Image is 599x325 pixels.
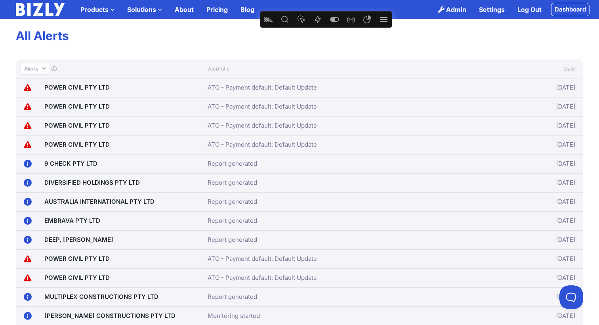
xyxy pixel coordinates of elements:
a: About [168,2,200,17]
div: [DATE] [483,139,575,151]
span: Alerts [24,65,38,73]
a: POWER CIVIL PTY LTD [44,84,110,91]
a: ATO - Payment default: Default Update [208,121,317,130]
a: ATO - Payment default: Default Update [208,102,317,111]
a: DEEP, [PERSON_NAME] [44,236,113,243]
a: POWER CIVIL PTY LTD [44,274,110,281]
a: [PERSON_NAME] CONSTRUCTIONS PTY LTD [44,312,176,319]
div: [DATE] [483,196,575,208]
div: [DATE] [483,120,575,132]
a: POWER CIVIL PTY LTD [44,255,110,262]
div: [DATE] [483,82,575,94]
a: EMBRAVA PTY LTD [44,217,100,224]
a: ATO - Payment default: Default Update [208,273,317,283]
div: [DATE] [483,177,575,189]
div: Alert title [205,65,488,73]
a: ATO - Payment default: Default Update [208,254,317,264]
button: Alerts [21,63,50,75]
div: [DATE] [483,215,575,227]
div: [DATE] [483,234,575,246]
a: Report generated [208,159,257,168]
div: Date [488,65,583,73]
a: DIVERSIFIED HOLDINGS PTY LTD [44,179,140,186]
a: 9 CHECK PTY LTD [44,160,97,167]
a: Report generated [208,292,257,302]
a: POWER CIVIL PTY LTD [44,103,110,110]
a: Pricing [200,2,234,17]
a: Settings [473,2,511,17]
div: [DATE] [483,158,575,170]
a: POWER CIVIL PTY LTD [44,122,110,129]
a: Dashboard [551,3,589,16]
label: Solutions [121,2,168,17]
a: Admin [432,2,473,17]
a: Monitoring started [208,311,260,321]
div: [DATE] [483,310,575,322]
a: Report generated [208,197,257,206]
label: Products [74,2,121,17]
a: Report generated [208,235,257,245]
a: AUSTRALIA INTERNATIONAL PTY LTD [44,198,155,205]
div: [DATE] [483,253,575,265]
a: Report generated [208,178,257,187]
a: POWER CIVIL PTY LTD [44,141,110,148]
iframe: Toggle Customer Support [559,285,583,309]
a: MULTIPLEX CONSTRUCTIONS PTY LTD [44,293,158,300]
div: [DATE] [483,101,575,113]
a: ATO - Payment default: Default Update [208,140,317,149]
a: Blog [234,2,261,17]
a: Report generated [208,216,257,226]
h1: All Alerts [16,29,583,44]
div: [DATE] [483,291,575,303]
img: bizly_logo_white.svg [16,3,65,16]
div: [DATE] [483,272,575,284]
a: ATO - Payment default: Default Update [208,83,317,92]
a: Log Out [511,2,548,17]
